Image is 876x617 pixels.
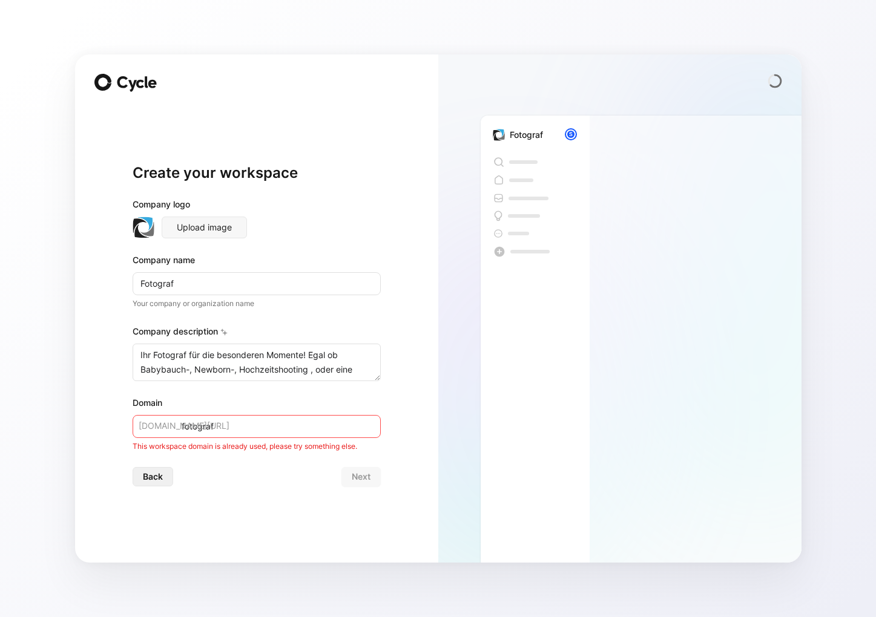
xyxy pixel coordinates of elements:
[143,469,163,484] span: Back
[133,253,381,267] div: Company name
[133,197,381,217] div: Company logo
[510,128,543,142] div: Fotograf
[177,220,232,235] span: Upload image
[139,419,229,433] span: [DOMAIN_NAME][URL]
[133,163,381,183] h1: Create your workspace
[133,324,381,344] div: Company description
[133,217,154,238] img: fotograf.de
[133,440,381,452] div: This workspace domain is already used, please try something else.
[566,129,576,139] div: S
[133,396,381,410] div: Domain
[133,298,381,310] p: Your company or organization name
[162,217,247,238] button: Upload image
[133,272,381,295] input: Example
[133,467,173,486] button: Back
[493,129,505,141] img: fotograf.de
